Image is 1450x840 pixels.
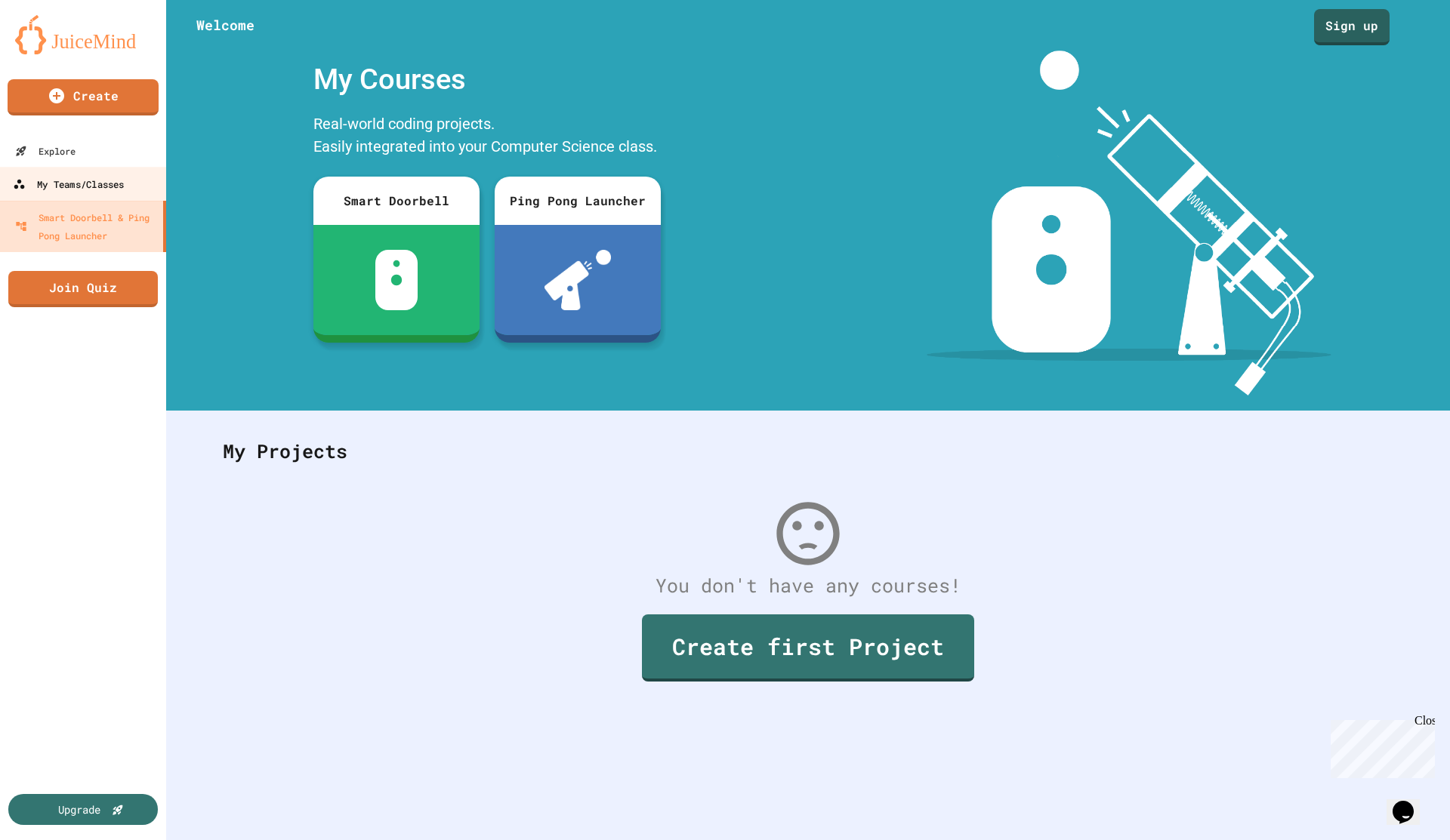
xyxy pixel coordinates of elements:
[306,51,668,109] div: My Courses
[495,177,661,225] div: Ping Pong Launcher
[8,271,158,307] a: Join Quiz
[6,6,104,96] div: Chat with us now!Close
[58,802,100,817] div: Upgrade
[15,208,157,245] div: Smart Doorbell & Ping Pong Launcher
[927,51,1331,395] img: banner-image-my-projects.png
[15,142,76,160] div: Explore
[1314,9,1390,45] a: Sign up
[545,250,612,310] img: ppl-with-ball.png
[306,109,668,165] div: Real-world coding projects. Easily integrated into your Computer Science class.
[642,614,974,682] a: Create first Project
[375,250,418,310] img: sdb-white.svg
[313,177,480,225] div: Smart Doorbell
[1387,780,1435,825] iframe: chat widget
[1325,714,1435,778] iframe: chat widget
[208,571,1408,600] div: You don't have any courses!
[8,79,159,115] a: Create
[13,175,124,194] div: My Teams/Classes
[15,15,151,54] img: logo-orange.svg
[208,422,1408,481] div: My Projects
